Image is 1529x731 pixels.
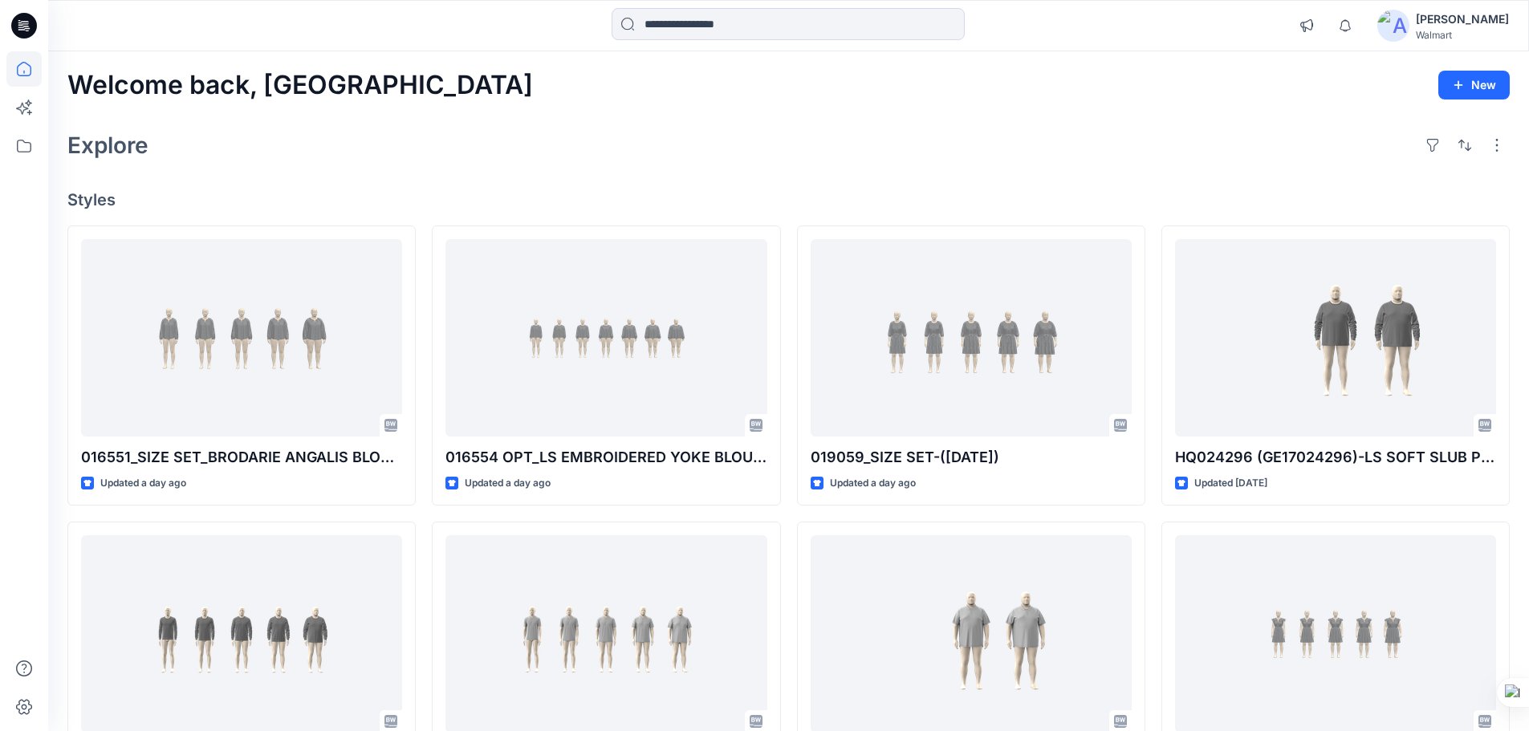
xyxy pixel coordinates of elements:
[445,239,767,437] a: 016554 OPT_LS EMBROIDERED YOKE BLOUSE 01-08-2025
[1416,29,1509,41] div: Walmart
[1194,475,1267,492] p: Updated [DATE]
[100,475,186,492] p: Updated a day ago
[465,475,551,492] p: Updated a day ago
[1175,239,1496,437] a: HQ024296 (GE17024296)-LS SOFT SLUB POCKET CREW-PLUS
[81,446,402,469] p: 016551_SIZE SET_BRODARIE ANGALIS BLOUSE-14-08-2025
[1438,71,1510,99] button: New
[830,475,916,492] p: Updated a day ago
[67,132,148,158] h2: Explore
[81,239,402,437] a: 016551_SIZE SET_BRODARIE ANGALIS BLOUSE-14-08-2025
[67,190,1510,209] h4: Styles
[811,446,1132,469] p: 019059_SIZE SET-([DATE])
[445,446,767,469] p: 016554 OPT_LS EMBROIDERED YOKE BLOUSE [DATE]
[811,239,1132,437] a: 019059_SIZE SET-(26-07-25)
[67,71,533,100] h2: Welcome back, [GEOGRAPHIC_DATA]
[1175,446,1496,469] p: HQ024296 (GE17024296)-LS SOFT SLUB POCKET CREW-PLUS
[1416,10,1509,29] div: [PERSON_NAME]
[1377,10,1409,42] img: avatar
